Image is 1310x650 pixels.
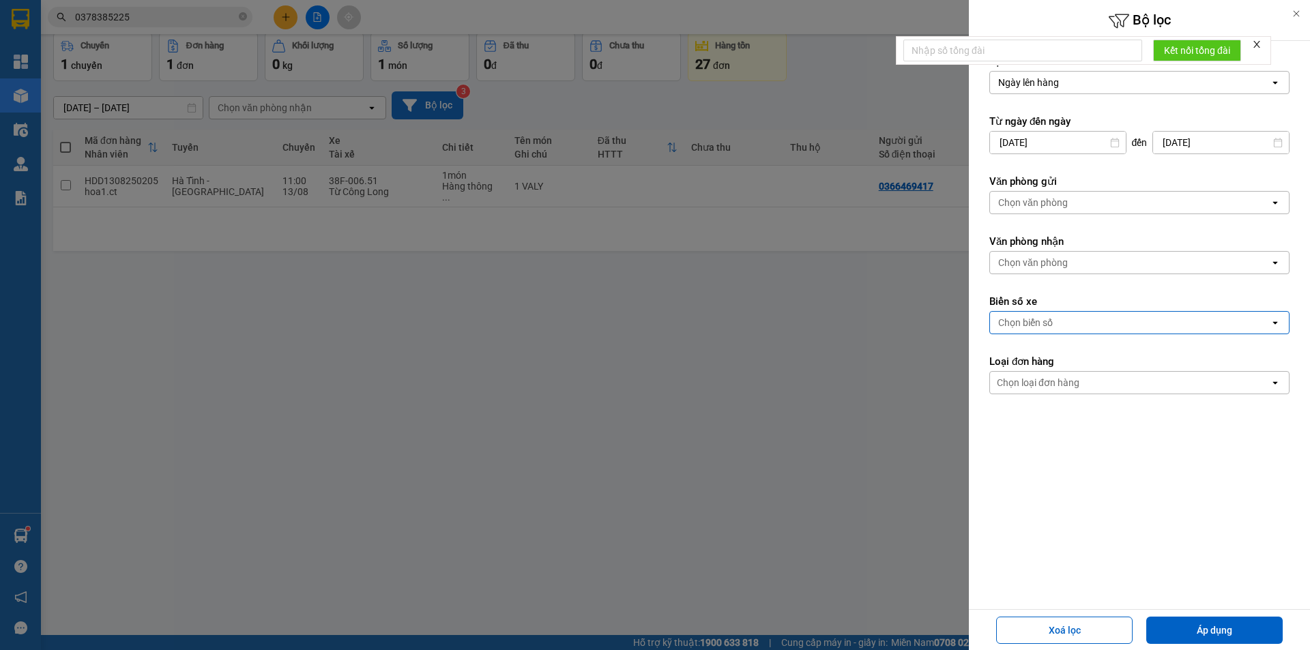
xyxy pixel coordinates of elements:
[989,235,1290,248] label: Văn phòng nhận
[998,76,1059,89] div: Ngày lên hàng
[903,40,1142,61] input: Nhập số tổng đài
[989,115,1290,128] label: Từ ngày đến ngày
[1153,132,1289,153] input: Select a date.
[1270,77,1281,88] svg: open
[1270,197,1281,208] svg: open
[1153,40,1241,61] button: Kết nối tổng đài
[997,376,1079,389] div: Chọn loại đơn hàng
[998,256,1068,269] div: Chọn văn phòng
[989,295,1290,308] label: Biển số xe
[996,617,1133,644] button: Xoá lọc
[990,132,1126,153] input: Select a date.
[1164,43,1230,58] span: Kết nối tổng đài
[1146,617,1283,644] button: Áp dụng
[1132,136,1148,149] span: đến
[969,10,1310,31] h6: Bộ lọc
[1270,377,1281,388] svg: open
[998,196,1068,209] div: Chọn văn phòng
[1270,317,1281,328] svg: open
[998,316,1053,329] div: Chọn biển số
[1060,76,1062,89] input: Selected Ngày lên hàng.
[989,355,1290,368] label: Loại đơn hàng
[989,175,1290,188] label: Văn phòng gửi
[1252,40,1262,49] span: close
[1270,257,1281,268] svg: open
